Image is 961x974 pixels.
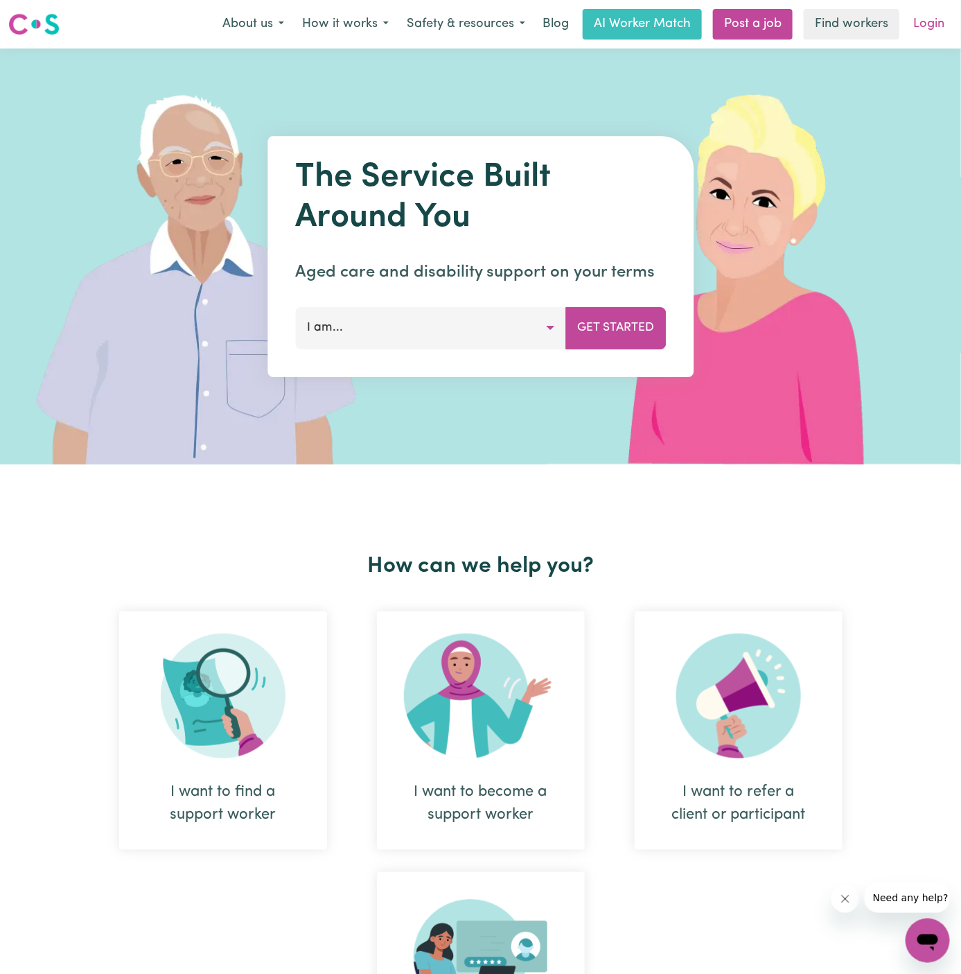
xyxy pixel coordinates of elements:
[295,158,666,238] h1: The Service Built Around You
[713,9,793,40] a: Post a job
[295,260,666,285] p: Aged care and disability support on your terms
[377,611,585,850] div: I want to become a support worker
[676,634,801,758] img: Refer
[906,919,950,963] iframe: Button to launch messaging window
[152,781,294,826] div: I want to find a support worker
[161,634,285,758] img: Search
[534,9,577,40] a: Blog
[94,553,867,580] h2: How can we help you?
[831,885,859,913] iframe: Close message
[8,12,60,37] img: Careseekers logo
[213,10,293,39] button: About us
[293,10,398,39] button: How it works
[8,8,60,40] a: Careseekers logo
[804,9,899,40] a: Find workers
[565,307,666,349] button: Get Started
[635,611,843,850] div: I want to refer a client or participant
[905,9,953,40] a: Login
[410,781,552,826] div: I want to become a support worker
[404,634,558,758] img: Become Worker
[668,781,809,826] div: I want to refer a client or participant
[583,9,702,40] a: AI Worker Match
[295,307,566,349] button: I am...
[865,882,950,913] iframe: Message from company
[398,10,534,39] button: Safety & resources
[119,611,327,850] div: I want to find a support worker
